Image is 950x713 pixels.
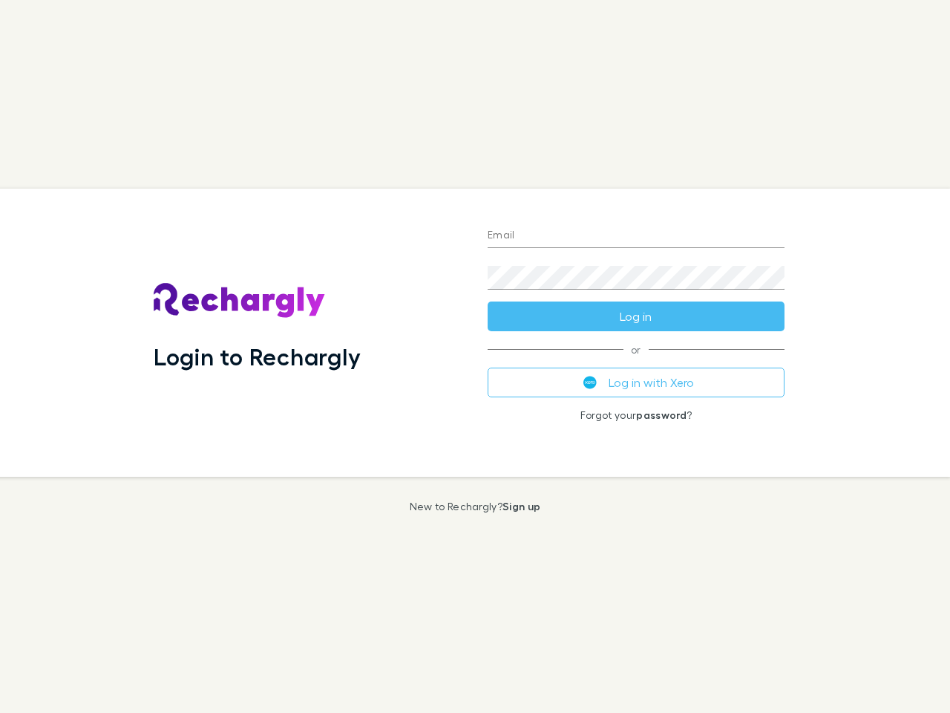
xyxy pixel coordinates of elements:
p: New to Rechargly? [410,501,541,512]
img: Xero's logo [583,376,597,389]
a: Sign up [502,500,540,512]
img: Rechargly's Logo [154,283,326,319]
button: Log in with Xero [488,368,784,397]
button: Log in [488,302,784,331]
a: password [636,408,687,421]
p: Forgot your ? [488,409,784,421]
span: or [488,349,784,350]
h1: Login to Rechargly [154,342,361,371]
